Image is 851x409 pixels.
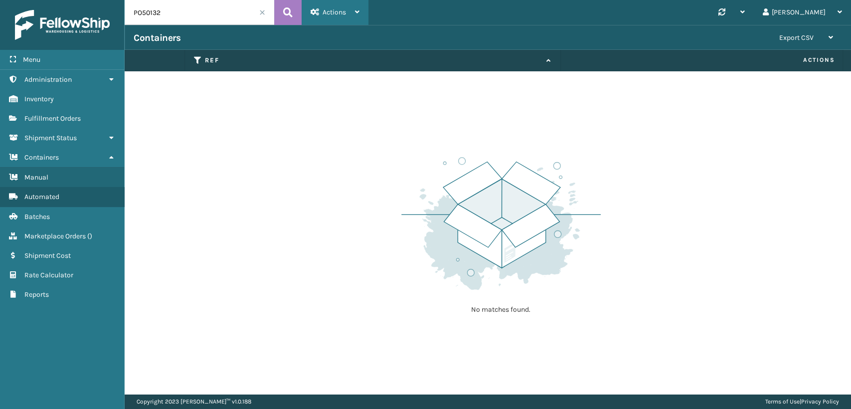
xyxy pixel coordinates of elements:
span: Shipment Cost [24,251,71,260]
span: Shipment Status [24,134,77,142]
span: Batches [24,212,50,221]
a: Terms of Use [765,398,800,405]
span: Containers [24,153,59,162]
span: Marketplace Orders [24,232,86,240]
p: Copyright 2023 [PERSON_NAME]™ v 1.0.188 [137,394,251,409]
span: Actions [564,52,841,68]
span: Actions [323,8,346,16]
a: Privacy Policy [801,398,839,405]
span: Automated [24,193,59,201]
span: Manual [24,173,48,182]
h3: Containers [134,32,180,44]
label: Ref [205,56,542,65]
span: Reports [24,290,49,299]
img: logo [15,10,110,40]
span: ( ) [87,232,92,240]
span: Export CSV [779,33,814,42]
div: | [765,394,839,409]
span: Fulfillment Orders [24,114,81,123]
span: Menu [23,55,40,64]
span: Inventory [24,95,54,103]
span: Rate Calculator [24,271,73,279]
span: Administration [24,75,72,84]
